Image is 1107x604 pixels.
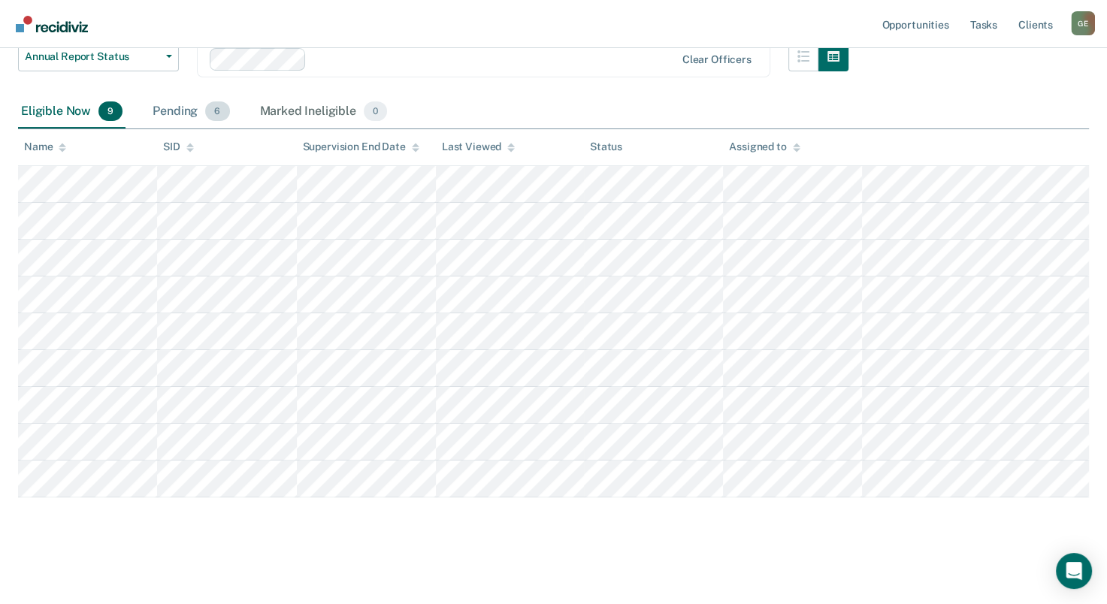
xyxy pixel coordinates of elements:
div: Open Intercom Messenger [1056,553,1092,589]
div: Marked Ineligible0 [257,95,391,128]
img: Recidiviz [16,16,88,32]
span: 0 [364,101,387,121]
span: 6 [205,101,229,121]
div: Last Viewed [442,140,515,153]
button: Annual Report Status [18,41,179,71]
div: Assigned to [729,140,800,153]
div: Status [590,140,622,153]
div: G E [1071,11,1095,35]
div: Pending6 [150,95,232,128]
button: Profile dropdown button [1071,11,1095,35]
span: 9 [98,101,122,121]
div: Eligible Now9 [18,95,126,128]
span: Annual Report Status [25,50,160,63]
div: Supervision End Date [303,140,419,153]
div: Name [24,140,66,153]
div: SID [163,140,194,153]
div: Clear officers [682,53,752,66]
